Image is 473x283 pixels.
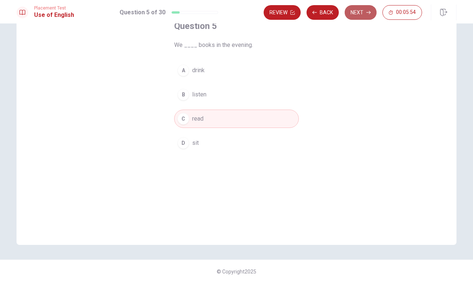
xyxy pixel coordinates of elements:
div: C [177,113,189,125]
span: © Copyright 2025 [217,269,256,275]
span: 00:05:54 [396,10,416,15]
button: 00:05:54 [382,5,422,20]
h1: Question 5 of 30 [120,8,165,17]
span: Placement Test [34,5,74,11]
button: Cread [174,110,299,128]
h1: Use of English [34,11,74,19]
button: Adrink [174,61,299,80]
button: Blisten [174,85,299,104]
button: Review [264,5,301,20]
h4: Question 5 [174,20,299,32]
span: sit [192,139,199,147]
span: read [192,114,203,123]
span: listen [192,90,206,99]
div: B [177,89,189,100]
button: Next [345,5,377,20]
div: D [177,137,189,149]
span: We ____ books in the evening. [174,41,299,49]
div: A [177,65,189,76]
span: drink [192,66,205,75]
button: Dsit [174,134,299,152]
button: Back [307,5,339,20]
